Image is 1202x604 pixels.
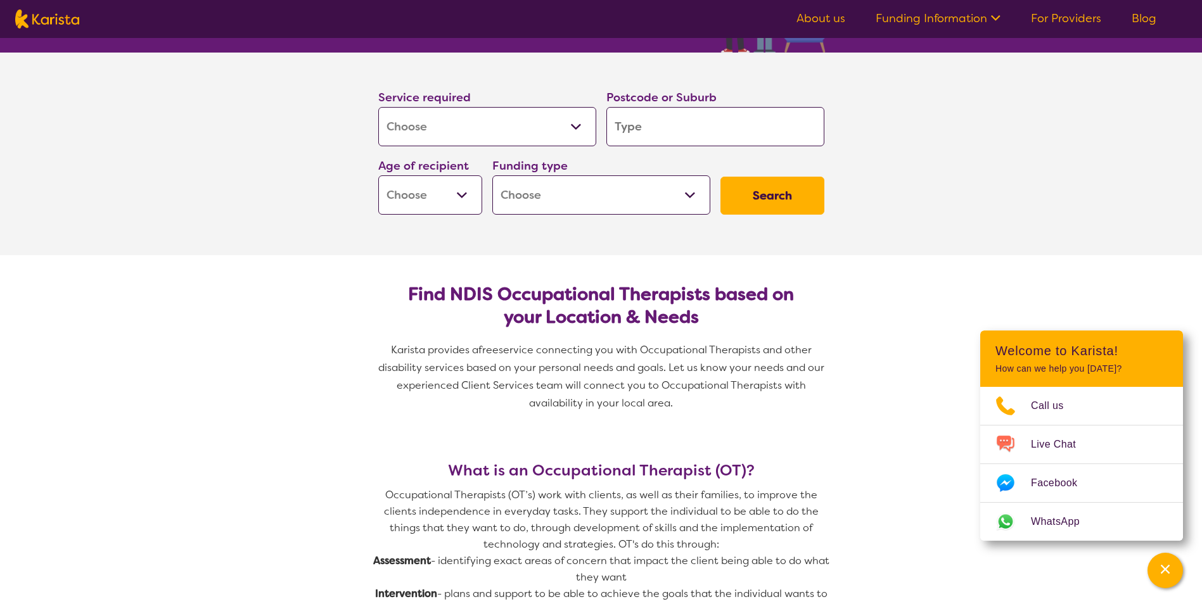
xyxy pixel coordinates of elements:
a: Web link opens in a new tab. [980,503,1183,541]
a: About us [796,11,845,26]
h3: What is an Occupational Therapist (OT)? [373,462,829,479]
span: Call us [1031,396,1079,415]
img: Karista logo [15,9,79,28]
span: Live Chat [1031,435,1091,454]
span: free [478,343,499,356]
a: Funding Information [876,11,1001,26]
a: Blog [1132,11,1156,26]
h2: Welcome to Karista! [995,343,1168,358]
span: WhatsApp [1031,512,1095,531]
input: Type [606,107,824,146]
p: How can we help you [DATE]? [995,363,1168,374]
p: - identifying exact areas of concern that impact the client being able to do what they want [373,553,829,586]
strong: Intervention [375,587,437,600]
p: - plans and support to be able to achieve the goals that the individual wants to [373,586,829,602]
ul: Choose channel [980,387,1183,541]
label: Service required [378,90,471,105]
button: Channel Menu [1148,553,1183,588]
button: Search [720,177,824,215]
h2: Find NDIS Occupational Therapists based on your Location & Needs [388,283,814,329]
strong: Assessment [373,554,431,567]
label: Funding type [492,158,568,173]
div: Channel Menu [980,330,1183,541]
span: service connecting you with Occupational Therapists and other disability services based on your p... [378,343,827,410]
span: Karista provides a [391,343,478,356]
span: Facebook [1031,474,1092,493]
p: Occupational Therapists (OT’s) work with clients, as well as their families, to improve the clien... [373,487,829,553]
label: Age of recipient [378,158,469,173]
a: For Providers [1031,11,1101,26]
label: Postcode or Suburb [606,90,717,105]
